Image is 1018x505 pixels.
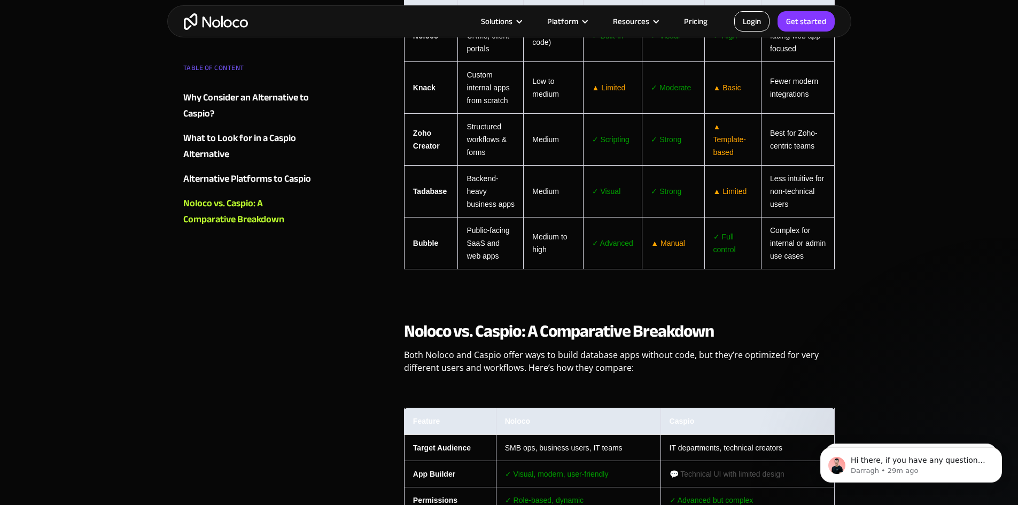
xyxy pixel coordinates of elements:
[671,14,721,28] a: Pricing
[704,217,761,269] td: ✓ Full control
[468,14,534,28] div: Solutions
[458,217,524,269] td: Public-facing SaaS and web apps
[660,408,835,435] th: Caspio
[404,461,496,487] td: App Builder
[496,434,660,461] td: SMB ops, business users, IT teams
[404,166,458,217] td: Tadabase
[583,166,642,217] td: ✓ Visual
[804,425,1018,500] iframe: Intercom notifications message
[183,196,313,228] a: Noloco vs. Caspio: A Comparative Breakdown
[183,171,313,187] a: Alternative Platforms to Caspio
[660,434,835,461] td: IT departments, technical creators
[183,60,313,81] div: TABLE OF CONTENT
[734,11,770,32] a: Login
[583,114,642,166] td: ✓ Scripting
[404,408,496,435] th: Feature
[458,166,524,217] td: Backend-heavy business apps
[761,114,835,166] td: Best for Zoho-centric teams
[761,217,835,269] td: Complex for internal or admin use cases
[524,114,583,166] td: Medium
[496,461,660,487] td: ✓ Visual, modern, user-friendly
[761,166,835,217] td: Less intuitive for non-technical users
[704,62,761,114] td: ▲ Basic
[642,217,704,269] td: ▲ Manual
[583,62,642,114] td: ▲ Limited
[404,114,458,166] td: Zoho Creator
[458,62,524,114] td: Custom internal apps from scratch
[547,14,578,28] div: Platform
[778,11,835,32] a: Get started
[404,217,458,269] td: Bubble
[660,461,835,487] td: 💬 Technical UI with limited design
[524,217,583,269] td: Medium to high
[404,315,714,347] strong: Noloco vs. Caspio: A Comparative Breakdown
[481,14,512,28] div: Solutions
[524,166,583,217] td: Medium
[704,166,761,217] td: ▲ Limited
[613,14,649,28] div: Resources
[404,62,458,114] td: Knack
[534,14,600,28] div: Platform
[184,13,248,30] a: home
[524,62,583,114] td: Low to medium
[183,90,313,122] a: Why Consider an Alternative to Caspio?
[183,130,313,162] a: What to Look for in a Caspio Alternative
[642,166,704,217] td: ✓ Strong
[458,114,524,166] td: Structured workflows & forms
[600,14,671,28] div: Resources
[404,348,835,382] p: Both Noloco and Caspio offer ways to build database apps without code, but they’re optimized for ...
[183,171,311,187] div: Alternative Platforms to Caspio
[642,62,704,114] td: ✓ Moderate
[642,114,704,166] td: ✓ Strong
[761,62,835,114] td: Fewer modern integrations
[496,408,660,435] th: Noloco
[704,114,761,166] td: ▲ Template-based
[583,217,642,269] td: ✓ Advanced
[404,434,496,461] td: Target Audience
